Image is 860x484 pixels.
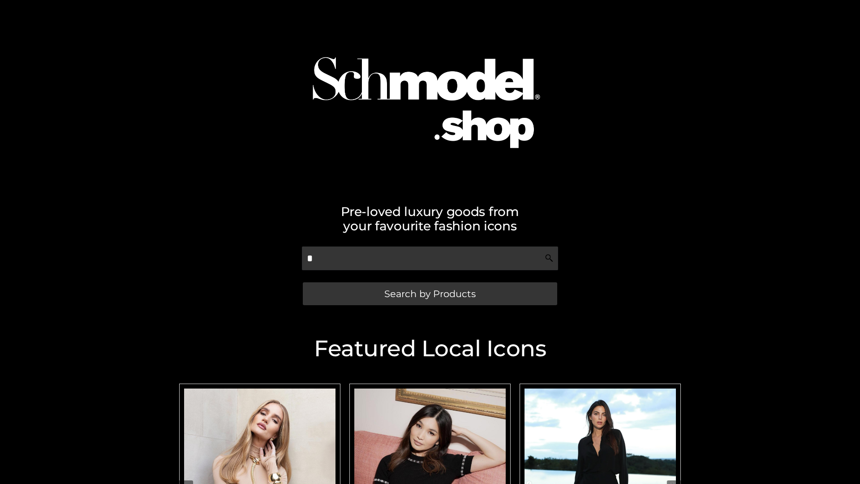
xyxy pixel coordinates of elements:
img: Search Icon [545,254,554,263]
span: Search by Products [384,289,476,298]
h2: Pre-loved luxury goods from your favourite fashion icons [175,204,685,233]
a: Search by Products [303,282,557,305]
h2: Featured Local Icons​ [175,337,685,360]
